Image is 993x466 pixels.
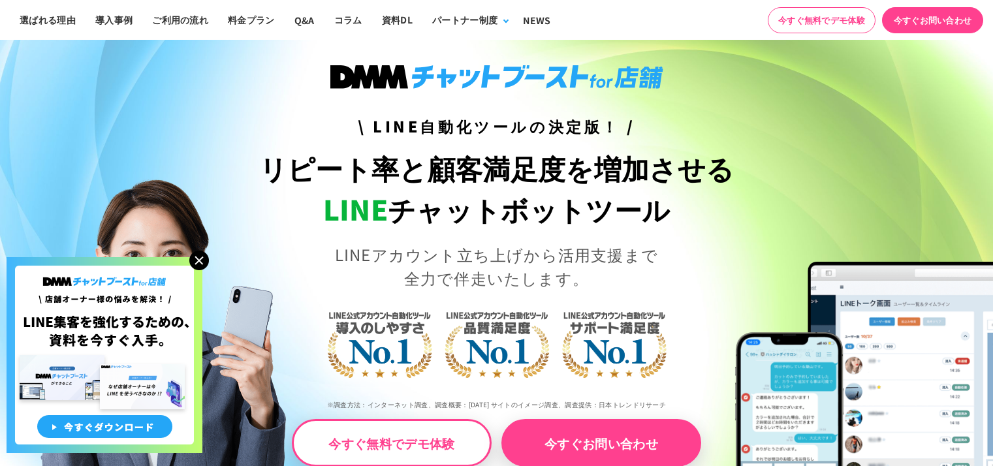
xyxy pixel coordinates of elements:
[248,148,745,230] h1: リピート率と顧客満足度を増加させる チャットボットツール
[768,7,875,33] a: 今すぐ無料でデモ体験
[248,115,745,138] h3: \ LINE自動化ツールの決定版！ /
[248,390,745,419] p: ※調査方法：インターネット調査、調査概要：[DATE] サイトのイメージ調査、調査提供：日本トレンドリサーチ
[7,257,202,453] img: 店舗オーナー様の悩みを解決!LINE集客を狂化するための資料を今すぐ入手!
[248,243,745,290] p: LINEアカウント立ち上げから活用支援まで 全力で伴走いたします。
[285,260,709,424] img: LINE公式アカウント自動化ツール導入のしやすさNo.1｜LINE公式アカウント自動化ツール品質満足度No.1｜LINE公式アカウント自動化ツールサポート満足度No.1
[432,13,497,27] div: パートナー制度
[882,7,983,33] a: 今すぐお問い合わせ
[7,257,202,273] a: 店舗オーナー様の悩みを解決!LINE集客を狂化するための資料を今すぐ入手!
[323,189,388,228] span: LINE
